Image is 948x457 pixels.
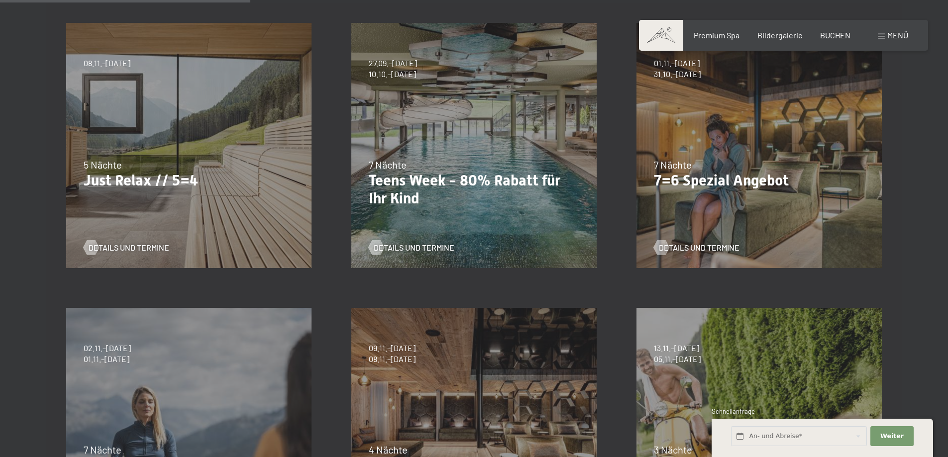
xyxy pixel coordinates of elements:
a: Details und Termine [84,242,169,253]
span: 10.10.–[DATE] [369,69,417,80]
button: Weiter [870,426,913,447]
span: 3 Nächte [654,444,692,456]
a: BUCHEN [820,30,850,40]
span: 08.11.–[DATE] [369,354,416,365]
a: Bildergalerie [757,30,803,40]
span: 01.11.–[DATE] [84,354,131,365]
span: 5 Nächte [84,159,122,171]
span: 13.11.–[DATE] [654,343,701,354]
span: Weiter [880,432,904,441]
a: Details und Termine [369,242,454,253]
span: 4 Nächte [369,444,408,456]
span: 09.11.–[DATE] [369,343,416,354]
span: 7 Nächte [654,159,692,171]
span: 7 Nächte [369,159,407,171]
span: Details und Termine [659,242,739,253]
span: Details und Termine [374,242,454,253]
span: Details und Termine [89,242,169,253]
p: 7=6 Spezial Angebot [654,172,864,189]
span: Schnellanfrage [712,407,755,415]
a: Details und Termine [654,242,739,253]
span: 02.11.–[DATE] [84,343,131,354]
span: 01.11.–[DATE] [654,58,701,69]
span: 31.10.–[DATE] [654,69,701,80]
span: 27.09.–[DATE] [369,58,417,69]
span: Menü [887,30,908,40]
span: 05.11.–[DATE] [654,354,701,365]
p: Teens Week - 80% Rabatt für Ihr Kind [369,172,579,207]
a: Premium Spa [694,30,739,40]
span: 7 Nächte [84,444,121,456]
span: 08.11.–[DATE] [84,58,130,69]
p: Just Relax // 5=4 [84,172,294,189]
